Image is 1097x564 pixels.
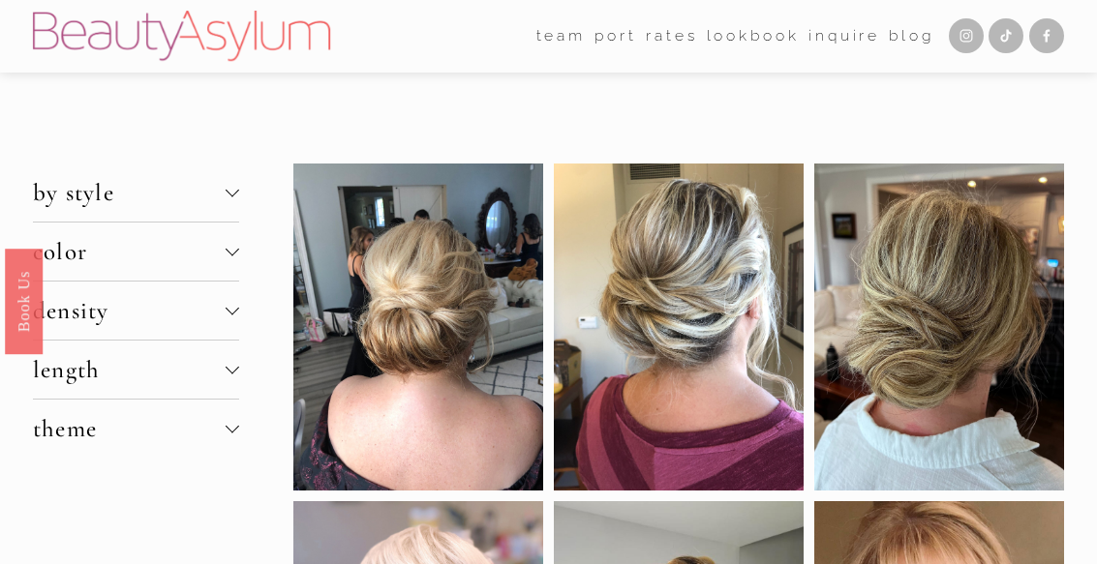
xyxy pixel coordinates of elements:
span: theme [33,414,226,443]
a: Instagram [949,18,984,53]
span: by style [33,178,226,207]
a: Rates [646,21,698,51]
button: length [33,341,239,399]
a: TikTok [989,18,1023,53]
span: density [33,296,226,325]
a: Blog [889,21,934,51]
button: theme [33,400,239,458]
a: Lookbook [707,21,800,51]
img: Beauty Asylum | Bridal Hair &amp; Makeup Charlotte &amp; Atlanta [33,11,330,61]
button: by style [33,163,239,222]
button: color [33,223,239,281]
a: Facebook [1029,18,1064,53]
span: color [33,237,226,266]
span: length [33,355,226,384]
span: team [536,22,587,49]
a: Book Us [5,248,43,353]
button: density [33,282,239,340]
a: folder dropdown [536,21,587,51]
a: Inquire [808,21,880,51]
a: port [594,21,637,51]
